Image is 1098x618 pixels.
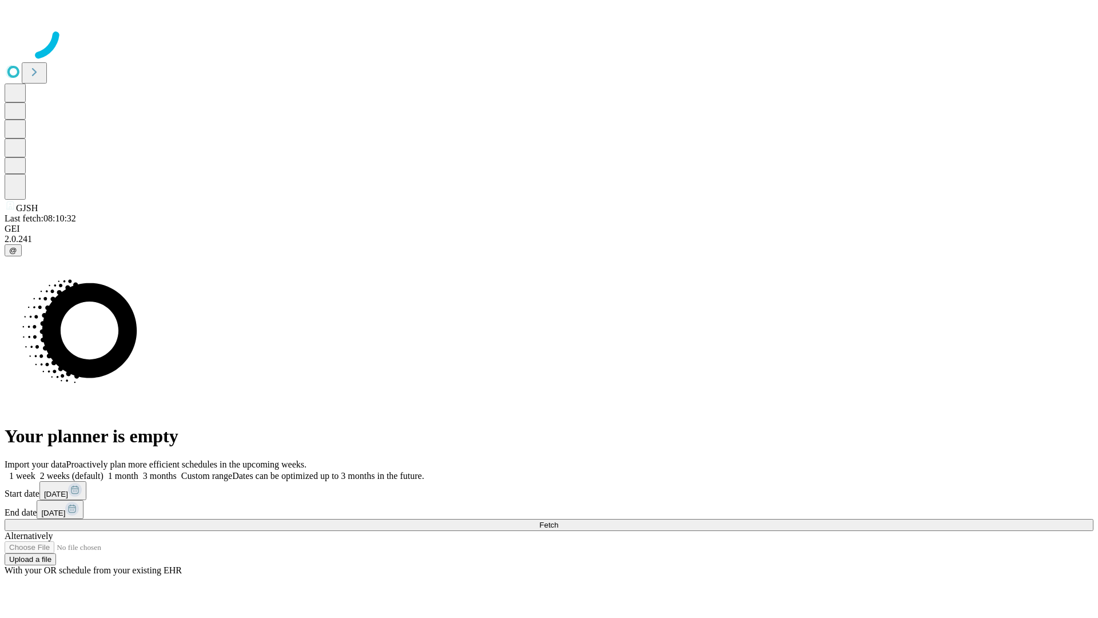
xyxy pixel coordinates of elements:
[41,509,65,517] span: [DATE]
[5,553,56,565] button: Upload a file
[5,459,66,469] span: Import your data
[9,471,35,481] span: 1 week
[5,244,22,256] button: @
[5,234,1093,244] div: 2.0.241
[5,426,1093,447] h1: Your planner is empty
[44,490,68,498] span: [DATE]
[5,531,53,541] span: Alternatively
[5,500,1093,519] div: End date
[40,471,104,481] span: 2 weeks (default)
[39,481,86,500] button: [DATE]
[16,203,38,213] span: GJSH
[232,471,424,481] span: Dates can be optimized up to 3 months in the future.
[37,500,83,519] button: [DATE]
[5,565,182,575] span: With your OR schedule from your existing EHR
[5,519,1093,531] button: Fetch
[108,471,138,481] span: 1 month
[5,224,1093,234] div: GEI
[5,481,1093,500] div: Start date
[5,213,76,223] span: Last fetch: 08:10:32
[539,521,558,529] span: Fetch
[181,471,232,481] span: Custom range
[9,246,17,255] span: @
[66,459,307,469] span: Proactively plan more efficient schedules in the upcoming weeks.
[143,471,177,481] span: 3 months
